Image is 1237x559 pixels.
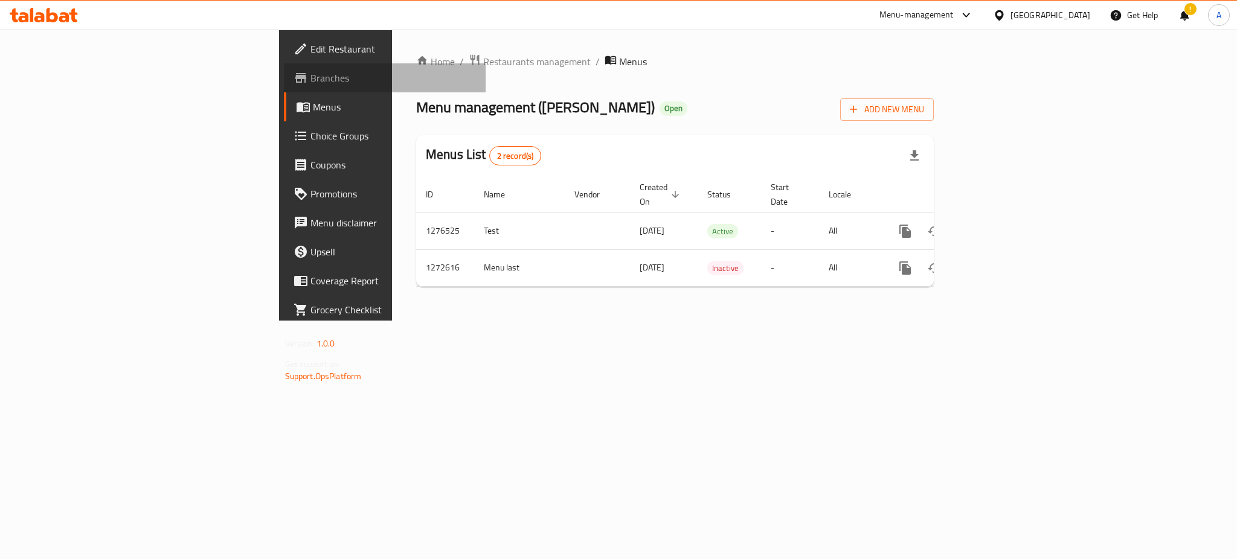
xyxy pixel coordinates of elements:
span: Open [660,103,687,113]
span: Status [707,187,747,202]
button: more [891,254,920,283]
div: [GEOGRAPHIC_DATA] [1010,8,1090,22]
span: A [1216,8,1221,22]
span: Version: [285,336,315,351]
a: Upsell [284,237,486,266]
a: Choice Groups [284,121,486,150]
span: Choice Groups [310,129,476,143]
span: 2 record(s) [490,150,541,162]
span: Add New Menu [850,102,924,117]
span: Start Date [771,180,805,209]
table: enhanced table [416,176,1017,287]
span: Active [707,225,738,238]
div: Total records count [489,146,542,165]
a: Edit Restaurant [284,34,486,63]
a: Promotions [284,179,486,208]
span: Promotions [310,187,476,201]
span: Menus [313,100,476,114]
span: Restaurants management [483,54,591,69]
a: Menus [284,92,486,121]
div: Open [660,101,687,116]
a: Restaurants management [469,54,591,69]
span: Edit Restaurant [310,42,476,56]
td: Test [474,212,565,249]
a: Support.OpsPlatform [285,368,362,384]
a: Menu disclaimer [284,208,486,237]
td: All [819,249,881,286]
span: Inactive [707,261,744,275]
td: - [761,212,819,249]
div: Active [707,224,738,238]
span: Locale [829,187,867,202]
td: All [819,212,881,249]
span: 1.0.0 [316,336,335,351]
td: - [761,249,819,286]
span: Coupons [310,158,476,172]
span: Menus [619,54,647,69]
th: Actions [881,176,1017,213]
button: Add New Menu [840,98,934,121]
span: Menu management ( [PERSON_NAME] ) [416,94,655,121]
a: Branches [284,63,486,92]
div: Menu-management [879,8,954,22]
span: Branches [310,71,476,85]
button: more [891,217,920,246]
a: Grocery Checklist [284,295,486,324]
span: Vendor [574,187,615,202]
span: Grocery Checklist [310,302,476,317]
td: Menu last [474,249,565,286]
span: [DATE] [640,260,664,275]
a: Coverage Report [284,266,486,295]
span: Get support on: [285,356,341,372]
span: [DATE] [640,223,664,238]
a: Coupons [284,150,486,179]
span: Created On [640,180,683,209]
span: Coverage Report [310,273,476,288]
h2: Menus List [426,145,541,165]
span: Menu disclaimer [310,216,476,230]
button: Change Status [920,254,949,283]
span: Upsell [310,244,476,259]
div: Export file [900,141,929,170]
li: / [596,54,600,69]
button: Change Status [920,217,949,246]
nav: breadcrumb [416,54,934,69]
span: Name [484,187,521,202]
span: ID [426,187,449,202]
